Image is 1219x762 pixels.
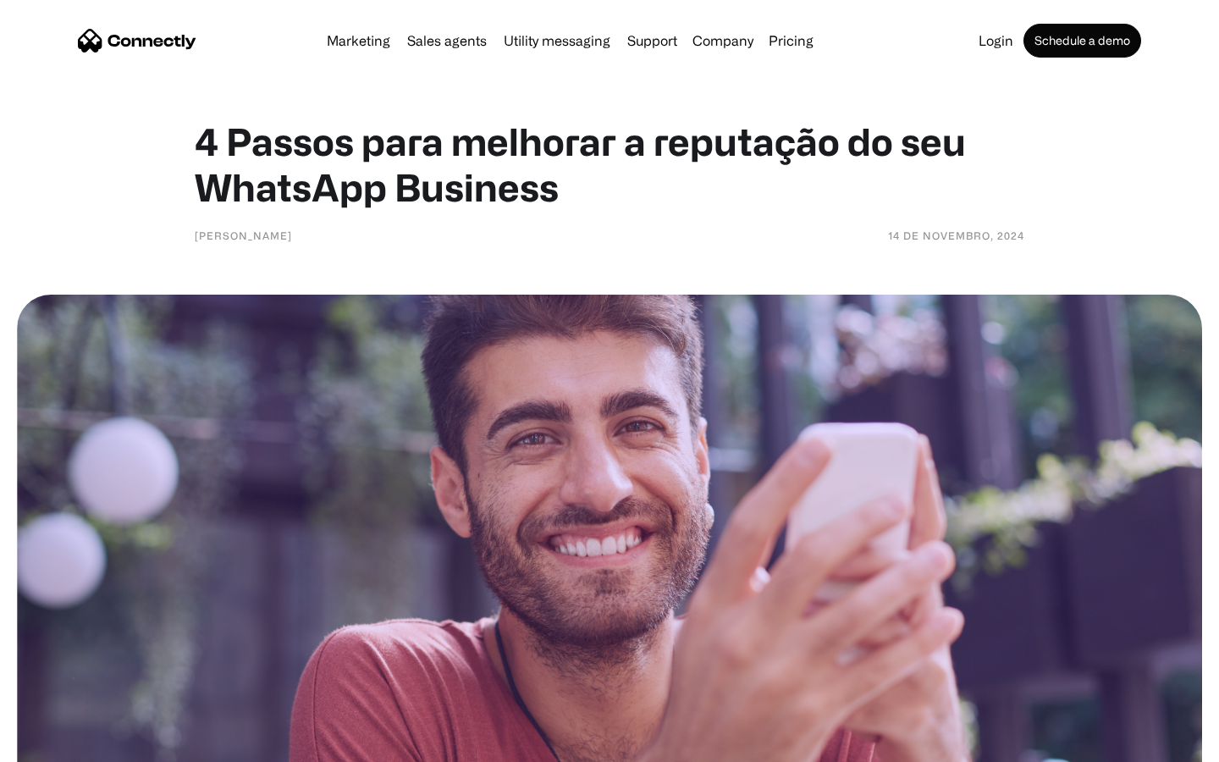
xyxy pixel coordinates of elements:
[17,732,102,756] aside: Language selected: English
[692,29,753,52] div: Company
[320,34,397,47] a: Marketing
[972,34,1020,47] a: Login
[195,119,1024,210] h1: 4 Passos para melhorar a reputação do seu WhatsApp Business
[34,732,102,756] ul: Language list
[195,227,292,244] div: [PERSON_NAME]
[1023,24,1141,58] a: Schedule a demo
[497,34,617,47] a: Utility messaging
[621,34,684,47] a: Support
[888,227,1024,244] div: 14 de novembro, 2024
[400,34,494,47] a: Sales agents
[762,34,820,47] a: Pricing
